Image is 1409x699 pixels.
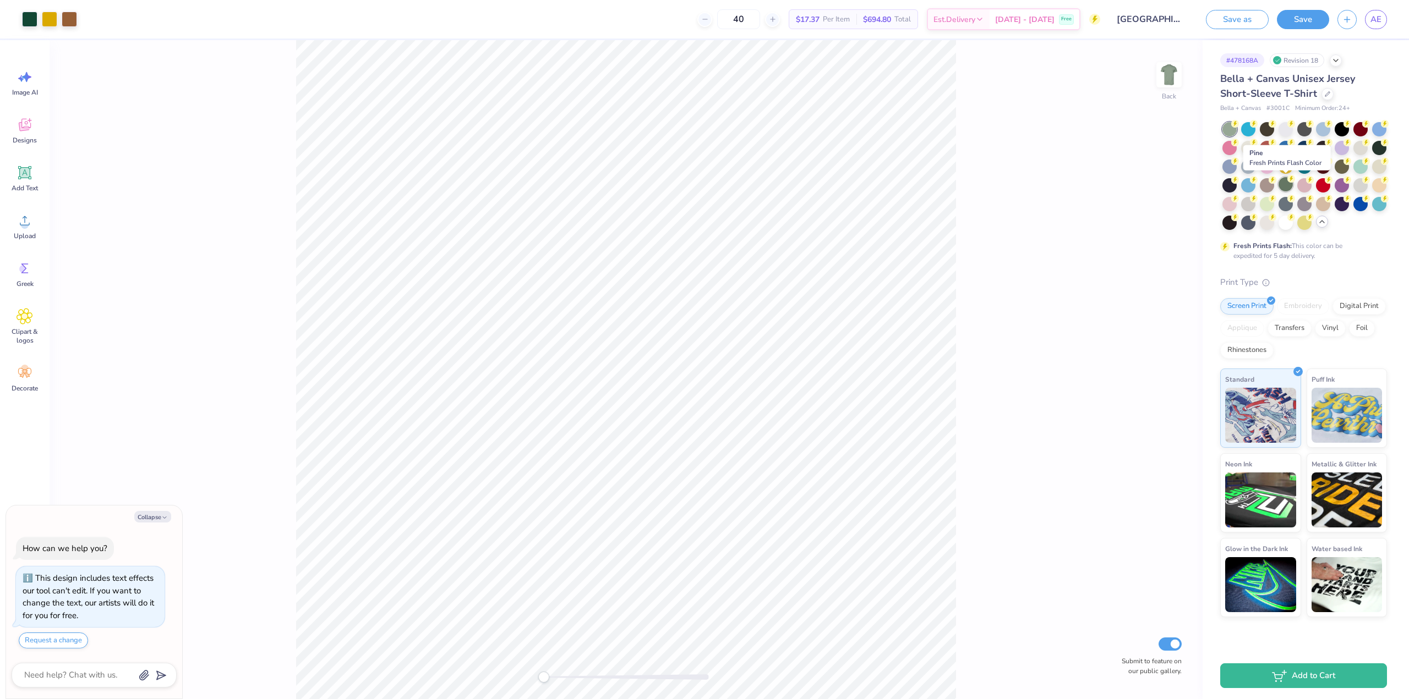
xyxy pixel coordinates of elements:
span: Greek [17,279,34,288]
span: # 3001C [1266,104,1290,113]
div: Applique [1220,320,1264,337]
label: Submit to feature on our public gallery. [1116,656,1182,676]
div: Print Type [1220,276,1387,289]
img: Neon Ink [1225,472,1296,527]
span: Est. Delivery [933,14,975,25]
span: Clipart & logos [7,327,43,345]
div: Embroidery [1277,298,1329,315]
div: Digital Print [1332,298,1386,315]
span: Neon Ink [1225,458,1252,470]
span: Standard [1225,373,1254,385]
span: Water based Ink [1312,543,1362,554]
div: Revision 18 [1270,53,1324,67]
span: Designs [13,136,37,145]
div: Accessibility label [538,672,549,683]
span: Add Text [12,184,38,192]
button: Collapse [134,511,171,522]
input: Untitled Design [1108,8,1189,30]
span: Minimum Order: 24 + [1295,104,1350,113]
span: Bella + Canvas [1220,104,1261,113]
a: AE [1365,10,1387,29]
img: Puff Ink [1312,388,1383,443]
span: Upload [14,232,36,240]
span: Image AI [12,88,38,97]
div: Pine [1243,145,1331,170]
div: Back [1162,91,1176,101]
span: Per Item [823,14,850,25]
button: Request a change [19,632,88,648]
span: $17.37 [796,14,820,25]
button: Save as [1206,10,1269,29]
span: Decorate [12,384,38,393]
span: Bella + Canvas Unisex Jersey Short-Sleeve T-Shirt [1220,72,1355,100]
div: Rhinestones [1220,342,1274,359]
div: This color can be expedited for 5 day delivery. [1233,241,1369,261]
span: Fresh Prints Flash Color [1249,158,1321,167]
span: Glow in the Dark Ink [1225,543,1288,554]
span: Total [894,14,911,25]
div: Screen Print [1220,298,1274,315]
button: Add to Cart [1220,663,1387,688]
span: [DATE] - [DATE] [995,14,1055,25]
span: Metallic & Glitter Ink [1312,458,1377,470]
div: Foil [1349,320,1375,337]
span: $694.80 [863,14,891,25]
img: Back [1158,64,1180,86]
div: How can we help you? [23,543,107,554]
strong: Fresh Prints Flash: [1233,241,1292,250]
div: Transfers [1268,320,1312,337]
div: Vinyl [1315,320,1346,337]
img: Metallic & Glitter Ink [1312,472,1383,527]
div: # 478168A [1220,53,1264,67]
img: Glow in the Dark Ink [1225,557,1296,612]
img: Water based Ink [1312,557,1383,612]
button: Save [1277,10,1329,29]
img: Standard [1225,388,1296,443]
div: This design includes text effects our tool can't edit. If you want to change the text, our artist... [23,573,154,621]
span: Free [1061,15,1072,23]
input: – – [717,9,760,29]
span: Puff Ink [1312,373,1335,385]
span: AE [1370,13,1381,26]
